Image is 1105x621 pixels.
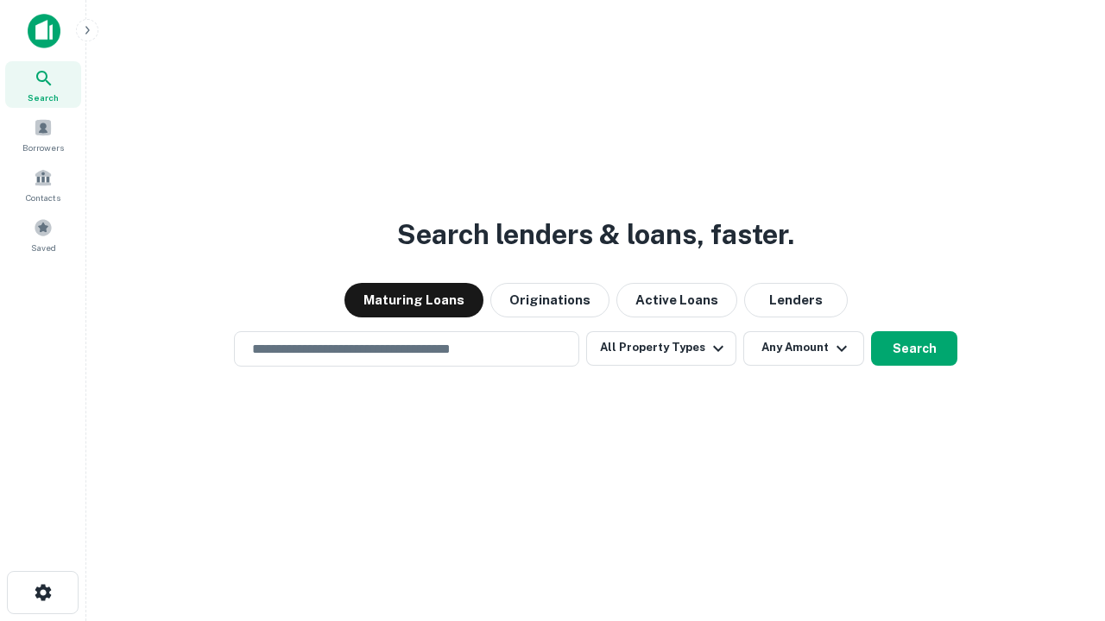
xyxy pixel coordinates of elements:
[5,61,81,108] a: Search
[616,283,737,317] button: Active Loans
[22,141,64,154] span: Borrowers
[5,161,81,208] a: Contacts
[743,331,864,366] button: Any Amount
[31,241,56,254] span: Saved
[1019,483,1105,566] iframe: Chat Widget
[344,283,483,317] button: Maturing Loans
[5,211,81,258] a: Saved
[744,283,848,317] button: Lenders
[28,91,59,104] span: Search
[871,331,957,366] button: Search
[490,283,609,317] button: Originations
[28,14,60,48] img: capitalize-icon.png
[397,214,794,255] h3: Search lenders & loans, faster.
[5,111,81,158] a: Borrowers
[586,331,736,366] button: All Property Types
[26,191,60,204] span: Contacts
